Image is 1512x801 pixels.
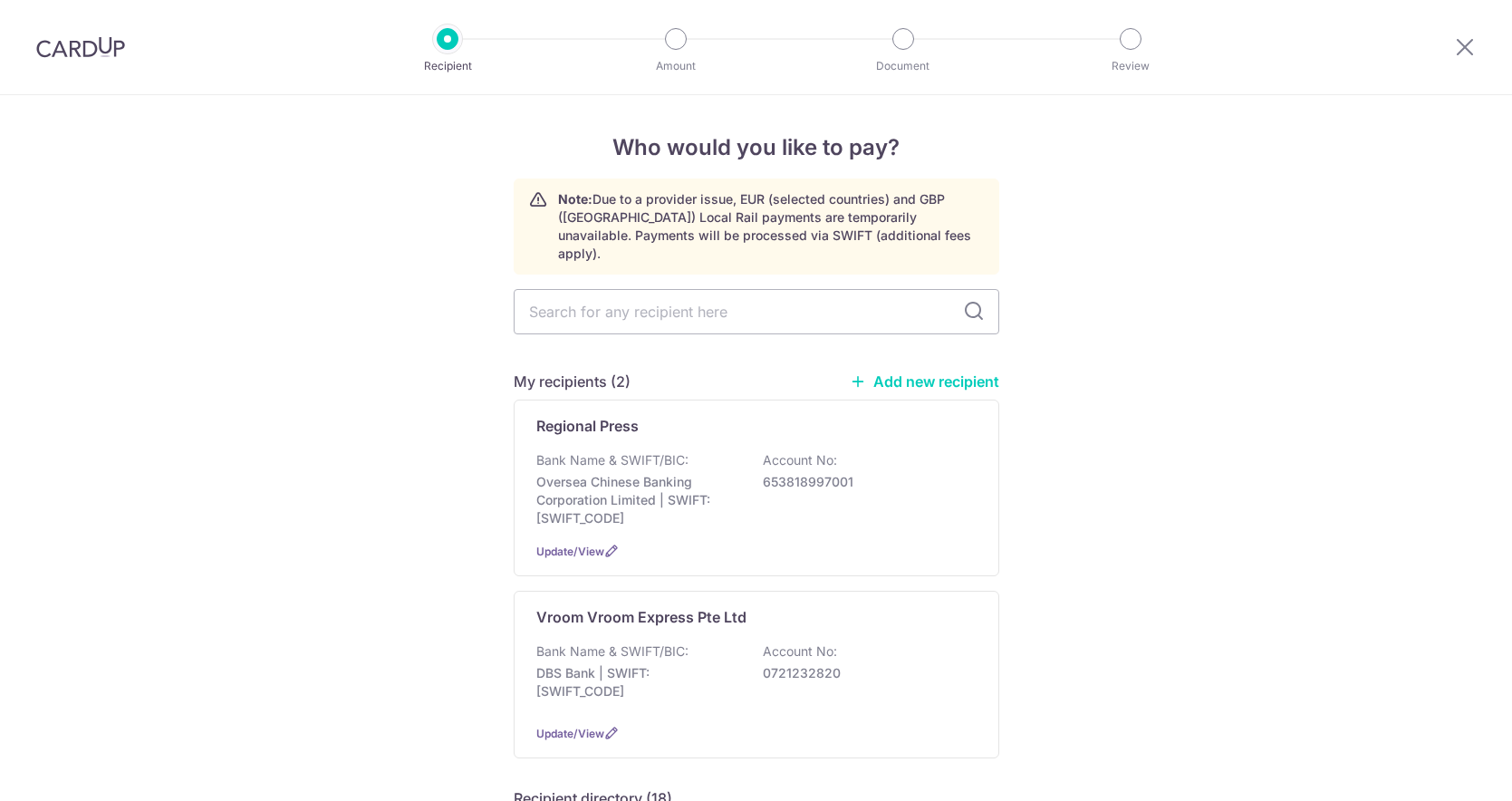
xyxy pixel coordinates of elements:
[1064,57,1198,75] p: Review
[836,57,970,75] p: Document
[536,545,604,558] a: Update/View
[514,289,999,334] input: Search for any recipient here
[536,451,689,469] p: Bank Name & SWIFT/BIC:
[536,606,746,628] p: Vroom Vroom Express Pte Ltd
[763,473,966,491] p: 653818997001
[380,57,515,75] p: Recipient
[609,57,743,75] p: Amount
[558,190,984,263] p: Due to a provider issue, EUR (selected countries) and GBP ([GEOGRAPHIC_DATA]) Local Rail payments...
[763,642,837,661] p: Account No:
[850,372,999,391] a: Add new recipient
[36,36,125,58] img: CardUp
[536,415,639,437] p: Regional Press
[763,451,837,469] p: Account No:
[558,191,592,207] strong: Note:
[536,727,604,740] a: Update/View
[536,664,739,700] p: DBS Bank | SWIFT: [SWIFT_CODE]
[514,371,631,392] h5: My recipients (2)
[763,664,966,682] p: 0721232820
[514,131,999,164] h4: Who would you like to pay?
[536,642,689,661] p: Bank Name & SWIFT/BIC:
[536,473,739,527] p: Oversea Chinese Banking Corporation Limited | SWIFT: [SWIFT_CODE]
